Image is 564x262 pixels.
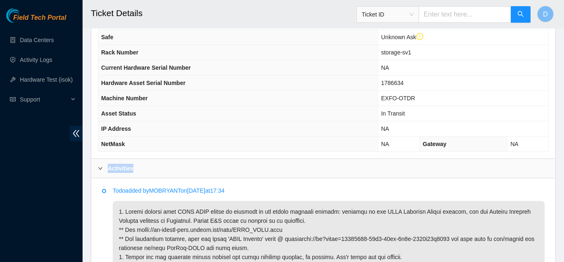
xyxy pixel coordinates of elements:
button: search [511,6,531,23]
span: D [543,9,548,19]
span: EXFO-OTDR [381,95,415,101]
span: Support [20,91,69,108]
span: 1786634 [381,80,404,86]
span: Machine Number [101,95,148,101]
div: Activities [91,159,555,178]
span: NA [381,64,389,71]
a: Data Centers [20,37,54,43]
a: Hardware Test (isok) [20,76,73,83]
span: Safe [101,34,114,40]
span: Unknown Ask [381,34,423,40]
span: exclamation-circle [416,33,424,40]
span: Current Hardware Serial Number [101,64,191,71]
b: Activities [108,164,133,173]
p: Todo added by MOBRYANT on [DATE] at 17:34 [113,186,545,195]
img: Akamai Technologies [6,8,42,23]
button: D [537,6,554,22]
span: NA [510,141,518,147]
span: search [517,11,524,19]
span: Rack Number [101,49,138,56]
span: In Transit [381,110,405,117]
span: Hardware Asset Serial Number [101,80,185,86]
span: Field Tech Portal [13,14,66,22]
span: Asset Status [101,110,136,117]
a: Activity Logs [20,57,52,63]
span: IP Address [101,125,131,132]
span: NA [381,141,389,147]
span: Gateway [423,141,447,147]
span: right [98,166,103,171]
span: Ticket ID [362,8,414,21]
input: Enter text here... [419,6,511,23]
span: double-left [70,126,83,141]
span: NA [381,125,389,132]
a: Akamai TechnologiesField Tech Portal [6,15,66,26]
span: storage-sv1 [381,49,411,56]
span: NetMask [101,141,125,147]
span: read [10,97,16,102]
